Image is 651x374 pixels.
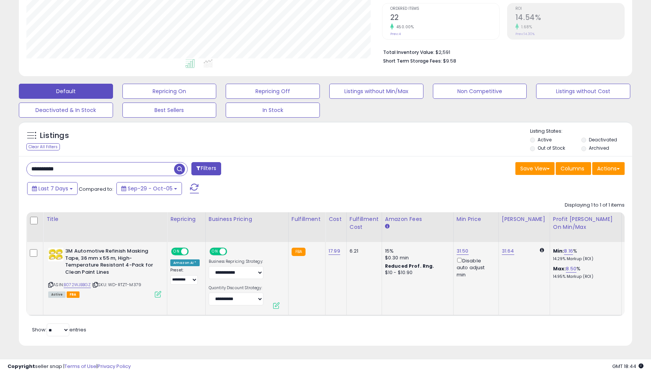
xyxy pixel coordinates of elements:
div: 129 [625,248,648,254]
button: Repricing Off [226,84,320,99]
button: Filters [191,162,221,175]
div: ASIN: [48,248,161,297]
a: 8.16 [564,247,573,255]
small: Amazon Fees. [385,223,390,230]
label: Archived [589,145,609,151]
span: Show: entries [32,326,86,333]
div: 15% [385,248,448,254]
label: Out of Stock [538,145,565,151]
small: 1.68% [519,24,532,30]
div: [PERSON_NAME] [502,215,547,223]
div: Disable auto adjust min [457,256,493,278]
span: Last 7 Days [38,185,68,192]
small: Prev: 14.30% [515,32,535,36]
h5: Listings [40,130,69,141]
label: Business Repricing Strategy: [209,259,263,264]
div: 6.21 [350,248,376,254]
th: The percentage added to the cost of goods (COGS) that forms the calculator for Min & Max prices. [550,212,621,242]
button: Deactivated & In Stock [19,103,113,118]
a: 8.50 [566,265,576,273]
div: Business Pricing [209,215,285,223]
a: Privacy Policy [98,363,131,370]
button: In Stock [226,103,320,118]
button: Save View [515,162,555,175]
span: ON [172,248,181,255]
span: 2025-10-13 18:44 GMT [612,363,643,370]
span: Compared to: [79,185,113,193]
div: Displaying 1 to 1 of 1 items [565,202,625,209]
div: Fulfillment [292,215,322,223]
small: 450.00% [394,24,414,30]
button: Repricing On [122,84,217,99]
div: Fulfillable Quantity [625,215,651,231]
div: Cost [329,215,343,223]
div: seller snap | | [8,363,131,370]
button: Best Sellers [122,103,217,118]
h2: 14.54% [515,13,624,23]
label: Quantity Discount Strategy: [209,285,263,291]
span: FBA [67,291,79,298]
span: Sep-29 - Oct-05 [128,185,173,192]
a: 31.50 [457,247,469,255]
b: Short Term Storage Fees: [383,58,442,64]
a: 31.64 [502,247,514,255]
b: Total Inventory Value: [383,49,434,55]
span: | SKU: WD-RTZT-M379 [92,282,141,288]
button: Columns [556,162,591,175]
a: 17.99 [329,247,340,255]
b: Reduced Prof. Rng. [385,263,434,269]
div: $0.30 min [385,254,448,261]
div: % [553,265,616,279]
label: Active [538,136,552,143]
b: 3M Automotive Refinish Masking Tape, 36 mm x 55 m, High-Temperature Resistant 4-Pack for Clean Pa... [65,248,157,277]
h2: 22 [390,13,499,23]
a: B072WJBBGZ [64,282,91,288]
div: Amazon AI * [170,259,200,266]
span: ON [210,248,220,255]
span: Ordered Items [390,7,499,11]
button: Actions [592,162,625,175]
div: Min Price [457,215,495,223]
button: Default [19,84,113,99]
div: Title [46,215,164,223]
div: Repricing [170,215,202,223]
div: Clear All Filters [26,143,60,150]
p: 14.95% Markup (ROI) [553,274,616,279]
button: Non Competitive [433,84,527,99]
strong: Copyright [8,363,35,370]
span: ROI [515,7,624,11]
span: OFF [226,248,238,255]
li: $2,591 [383,47,619,56]
div: Amazon Fees [385,215,450,223]
button: Listings without Cost [536,84,630,99]
label: Deactivated [589,136,617,143]
div: $10 - $10.90 [385,270,448,276]
small: Prev: 4 [390,32,401,36]
button: Listings without Min/Max [329,84,423,99]
small: FBA [292,248,306,256]
button: Last 7 Days [27,182,78,195]
div: Fulfillment Cost [350,215,379,231]
div: Profit [PERSON_NAME] on Min/Max [553,215,618,231]
p: Listing States: [530,128,632,135]
span: All listings currently available for purchase on Amazon [48,291,66,298]
div: Preset: [170,268,200,285]
span: OFF [188,248,200,255]
b: Min: [553,247,564,254]
b: Max: [553,265,566,272]
a: Terms of Use [64,363,96,370]
span: $9.58 [443,57,456,64]
button: Sep-29 - Oct-05 [116,182,182,195]
p: 14.29% Markup (ROI) [553,256,616,262]
span: Columns [561,165,584,172]
img: 4190pk7i7wL._SL40_.jpg [48,248,63,261]
div: % [553,248,616,262]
